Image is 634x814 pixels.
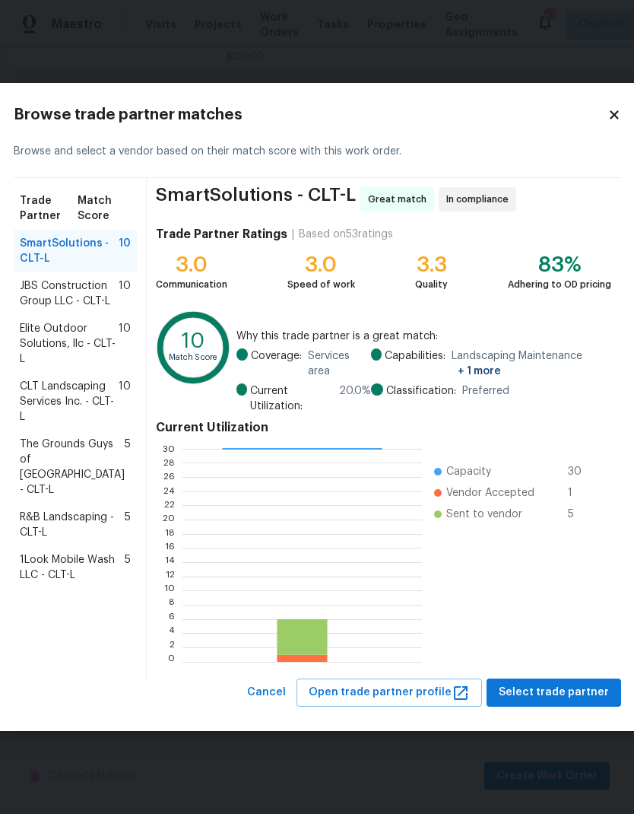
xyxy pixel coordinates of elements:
[168,354,217,362] text: Match Score
[446,485,534,501] span: Vendor Accepted
[164,587,175,596] text: 10
[20,437,125,498] span: The Grounds Guys of [GEOGRAPHIC_DATA] - CLT-L
[14,126,621,178] div: Browse and select a vendor based on their match score with this work order.
[446,464,491,479] span: Capacity
[125,437,131,498] span: 5
[119,379,131,424] span: 10
[308,348,371,379] span: Services area
[20,278,119,309] span: JBS Construction Group LLC - CLT-L
[299,227,393,242] div: Based on 53 ratings
[165,558,175,567] text: 14
[339,383,371,414] span: 20.0 %
[309,683,470,702] span: Open trade partner profile
[163,515,175,524] text: 20
[163,487,175,496] text: 24
[296,679,482,707] button: Open trade partner profile
[20,552,125,583] span: 1Look Mobile Wash LLC - CLT-L
[508,277,611,292] div: Adhering to OD pricing
[385,348,445,379] span: Capabilities:
[156,257,227,272] div: 3.0
[415,257,448,272] div: 3.3
[446,507,522,522] span: Sent to vendor
[119,321,131,367] span: 10
[20,193,78,224] span: Trade Partner
[163,444,175,453] text: 30
[20,321,119,367] span: Elite Outdoor Solutions, llc - CLT-L
[156,420,612,435] h4: Current Utilization
[287,257,355,272] div: 3.0
[568,464,592,479] span: 30
[164,501,175,510] text: 22
[247,683,286,702] span: Cancel
[250,383,333,414] span: Current Utilization:
[163,472,175,482] text: 26
[236,329,611,344] span: Why this trade partner is a great match:
[119,236,131,266] span: 10
[20,236,119,266] span: SmartSolutions - CLT-L
[499,683,609,702] span: Select trade partner
[156,277,227,292] div: Communication
[182,332,204,352] text: 10
[156,187,356,211] span: SmartSolutions - CLT-L
[287,277,355,292] div: Speed of work
[125,552,131,583] span: 5
[163,459,175,468] text: 28
[169,615,175,624] text: 6
[415,277,448,292] div: Quality
[168,657,175,666] text: 0
[125,510,131,540] span: 5
[446,192,515,207] span: In compliance
[165,544,175,553] text: 16
[165,529,175,539] text: 18
[568,507,592,522] span: 5
[14,107,607,122] h2: Browse trade partner matches
[119,278,131,309] span: 10
[170,643,175,652] text: 2
[241,679,292,707] button: Cancel
[156,227,287,242] h4: Trade Partner Ratings
[568,485,592,501] span: 1
[78,193,131,224] span: Match Score
[462,383,509,399] span: Preferred
[368,192,433,207] span: Great match
[166,572,175,581] text: 12
[169,600,175,609] text: 8
[487,679,621,707] button: Select trade partner
[20,379,119,424] span: CLT Landscaping Services Inc. - CLT-L
[169,629,175,638] text: 4
[287,227,299,242] div: |
[386,383,456,399] span: Classification:
[20,510,125,540] span: R&B Landscaping - CLT-L
[452,348,611,379] span: Landscaping Maintenance
[508,257,611,272] div: 83%
[458,366,501,377] span: + 1 more
[251,348,302,379] span: Coverage:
